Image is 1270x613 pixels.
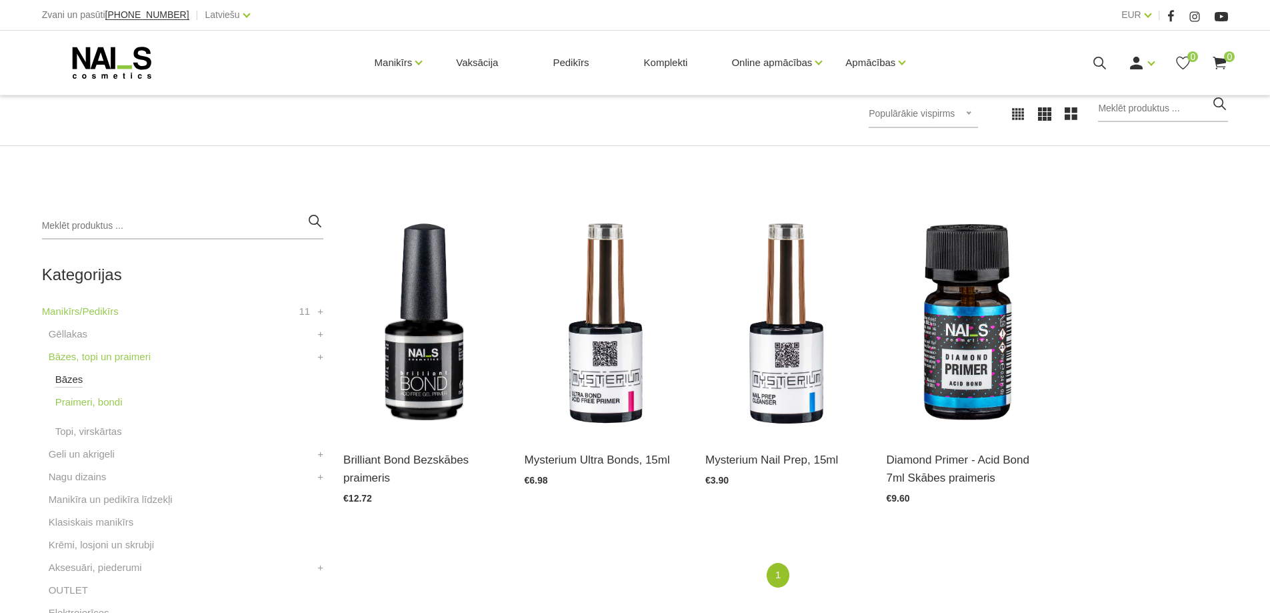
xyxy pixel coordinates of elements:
[731,36,812,89] a: Online apmācības
[705,475,729,486] span: €3.90
[343,493,372,504] span: €12.72
[705,451,866,469] a: Mysterium Nail Prep, 15ml
[299,303,310,320] span: 11
[1187,51,1198,62] span: 0
[1175,55,1191,71] a: 0
[205,7,240,23] a: Latviešu
[42,266,323,283] h2: Kategorijas
[1121,7,1141,23] a: EUR
[49,560,142,576] a: Aksesuāri, piederumi
[317,560,323,576] a: +
[375,36,413,89] a: Manikīrs
[1211,55,1228,71] a: 0
[105,10,189,20] a: [PHONE_NUMBER]
[49,446,115,462] a: Geli un akrigeli
[886,451,1047,487] a: Diamond Primer - Acid Bond 7ml Skābes praimeris
[1158,7,1161,23] span: |
[49,514,134,530] a: Klasiskais manikīrs
[42,303,119,320] a: Manikīrs/Pedikīrs
[55,372,83,388] a: Bāzes
[525,451,685,469] a: Mysterium Ultra Bonds, 15ml
[767,563,789,588] a: 1
[317,349,323,365] a: +
[49,492,173,508] a: Manikīra un pedikīra līdzekļi
[1224,51,1235,62] span: 0
[343,451,504,487] a: Brilliant Bond Bezskābes praimeris
[886,213,1047,434] img: Skābes praimeris nagiem.Šis līdzeklis tiek izmantots salīdzinoši retos gadījumos.Attauko naga plā...
[317,303,323,320] a: +
[55,394,123,410] a: Praimeri, bondi
[49,326,87,342] a: Gēllakas
[317,326,323,342] a: +
[49,537,154,553] a: Krēmi, losjoni un skrubji
[845,36,895,89] a: Apmācības
[525,213,685,434] img: Līdzeklis dabīgā naga un gela savienošanai bez skābes. Saudzīgs dabīgajam nagam. Ultra Bond saķer...
[886,493,909,504] span: €9.60
[705,213,866,434] img: Līdzeklis ideāli attauko un atūdeņo dabīgo nagu, pateicoties tam, rodas izteikti laba saķere ar g...
[49,349,151,365] a: Bāzes, topi un praimeri
[869,108,955,119] span: Populārākie vispirms
[317,469,323,485] a: +
[55,424,122,440] a: Topi, virskārtas
[1098,95,1228,122] input: Meklēt produktus ...
[633,31,699,95] a: Komplekti
[525,475,548,486] span: €6.98
[42,7,189,23] div: Zvani un pasūti
[196,7,199,23] span: |
[105,9,189,20] span: [PHONE_NUMBER]
[49,582,88,598] a: OUTLET
[49,469,107,485] a: Nagu dizains
[343,563,1228,588] nav: catalog-product-list
[42,213,323,239] input: Meklēt produktus ...
[542,31,599,95] a: Pedikīrs
[445,31,509,95] a: Vaksācija
[343,213,504,434] img: Bezskābes saķeres kārta nagiem.Skābi nesaturošs līdzeklis, kas nodrošina lielisku dabīgā naga saķ...
[317,446,323,462] a: +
